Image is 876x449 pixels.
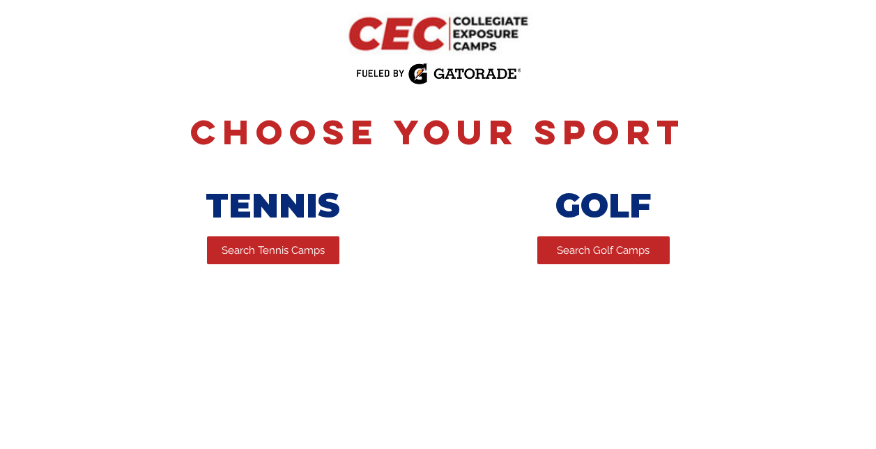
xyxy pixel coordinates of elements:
span: Choose Your Sport [190,110,686,153]
img: CEC Logo Primary.png [331,6,545,62]
img: Fueled by Gatorade.png [355,63,521,85]
span: GOLF [555,185,651,226]
a: Search Tennis Camps [207,236,339,264]
a: Search Golf Camps [537,236,670,264]
span: Search Tennis Camps [222,243,325,258]
span: TENNIS [206,185,340,226]
span: Search Golf Camps [557,243,650,258]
